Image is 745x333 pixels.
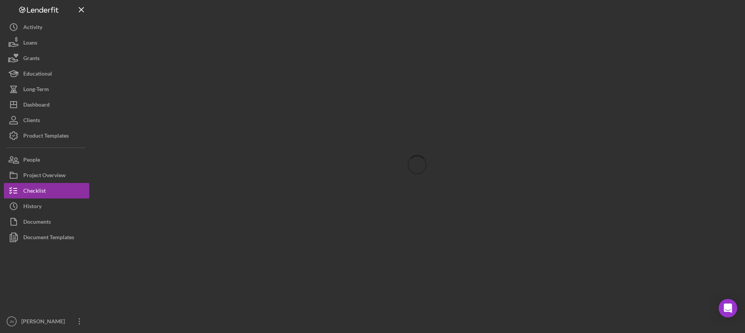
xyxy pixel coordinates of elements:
div: Grants [23,50,40,68]
div: Document Templates [23,229,74,247]
div: Documents [23,214,51,231]
button: Dashboard [4,97,89,112]
button: Clients [4,112,89,128]
button: People [4,152,89,167]
div: Product Templates [23,128,69,145]
text: JN [9,319,14,324]
button: History [4,198,89,214]
div: Activity [23,19,42,37]
button: Checklist [4,183,89,198]
button: Long-Term [4,81,89,97]
div: Checklist [23,183,46,200]
button: JN[PERSON_NAME] [4,314,89,329]
div: [PERSON_NAME] [19,314,70,331]
div: Long-Term [23,81,49,99]
div: History [23,198,42,216]
div: Loans [23,35,37,52]
button: Document Templates [4,229,89,245]
div: Clients [23,112,40,130]
div: Open Intercom Messenger [719,299,737,317]
div: People [23,152,40,169]
button: Grants [4,50,89,66]
div: Educational [23,66,52,83]
div: Project Overview [23,167,66,185]
button: Loans [4,35,89,50]
div: Dashboard [23,97,50,114]
button: Project Overview [4,167,89,183]
button: Educational [4,66,89,81]
button: Activity [4,19,89,35]
button: Documents [4,214,89,229]
button: Product Templates [4,128,89,143]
